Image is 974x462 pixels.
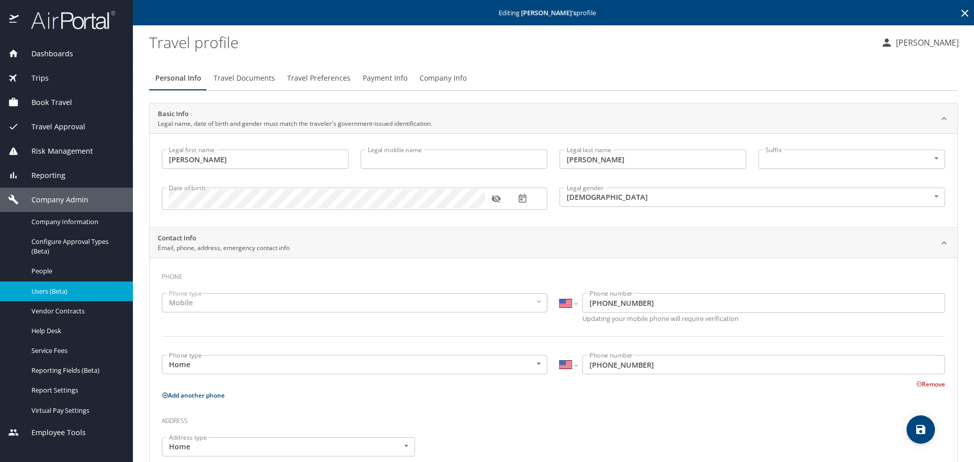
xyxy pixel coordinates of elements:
[19,427,86,438] span: Employee Tools
[158,119,432,128] p: Legal name, date of birth and gender must match the traveler's government-issued identification.
[162,355,547,374] div: Home
[31,385,121,395] span: Report Settings
[31,346,121,356] span: Service Fees
[150,103,957,134] div: Basic InfoLegal name, date of birth and gender must match the traveler's government-issued identi...
[758,150,945,169] div: ​
[31,266,121,276] span: People
[31,237,121,256] span: Configure Approval Types (Beta)
[155,72,201,85] span: Personal Info
[162,410,945,427] h3: Address
[19,170,65,181] span: Reporting
[521,8,576,17] strong: [PERSON_NAME] 's
[907,415,935,444] button: save
[560,188,945,207] div: [DEMOGRAPHIC_DATA]
[158,109,432,119] h2: Basic Info
[150,133,957,227] div: Basic InfoLegal name, date of birth and gender must match the traveler's government-issued identi...
[162,437,415,456] div: Home
[158,243,290,253] p: Email, phone, address, emergency contact info
[19,194,88,205] span: Company Admin
[363,72,407,85] span: Payment Info
[31,406,121,415] span: Virtual Pay Settings
[31,217,121,227] span: Company Information
[149,66,958,90] div: Profile
[19,146,93,157] span: Risk Management
[162,391,225,400] button: Add another phone
[19,97,72,108] span: Book Travel
[136,10,971,16] p: Editing profile
[31,306,121,316] span: Vendor Contracts
[31,366,121,375] span: Reporting Fields (Beta)
[19,48,73,59] span: Dashboards
[20,10,115,30] img: airportal-logo.png
[877,33,963,52] button: [PERSON_NAME]
[893,37,959,49] p: [PERSON_NAME]
[162,266,945,283] h3: Phone
[420,72,467,85] span: Company Info
[214,72,275,85] span: Travel Documents
[19,121,85,132] span: Travel Approval
[31,287,121,296] span: Users (Beta)
[158,233,290,243] h2: Contact Info
[916,380,945,388] button: Remove
[162,293,547,312] div: Mobile
[287,72,351,85] span: Travel Preferences
[150,228,957,258] div: Contact InfoEmail, phone, address, emergency contact info
[31,326,121,336] span: Help Desk
[149,26,873,58] h1: Travel profile
[9,10,20,30] img: icon-airportal.png
[582,315,945,322] p: Updating your mobile phone will require verification
[19,73,49,84] span: Trips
